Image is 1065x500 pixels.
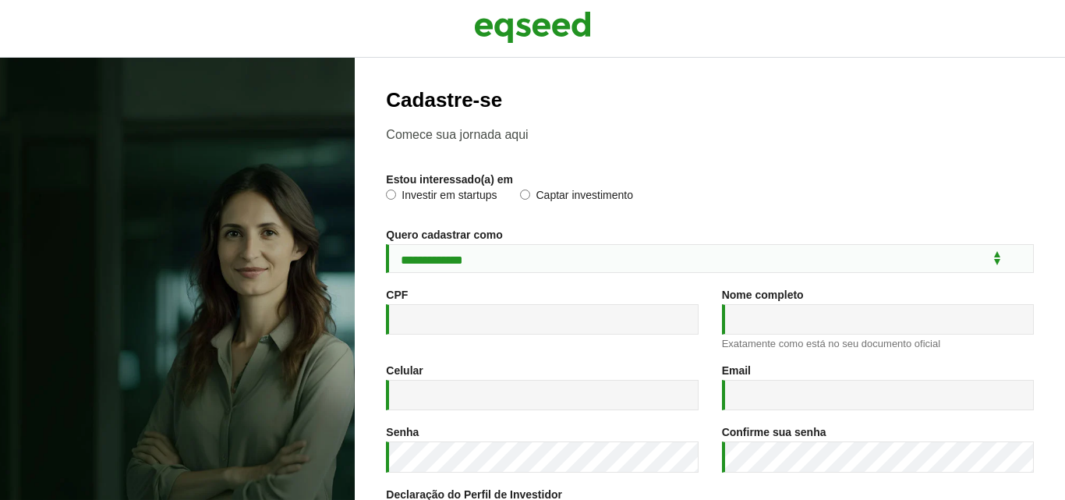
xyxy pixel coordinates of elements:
label: Confirme sua senha [722,427,826,438]
label: Declaração do Perfil de Investidor [386,489,562,500]
label: Email [722,365,751,376]
h2: Cadastre-se [386,89,1034,112]
label: Nome completo [722,289,804,300]
label: Estou interessado(a) em [386,174,513,185]
div: Exatamente como está no seu documento oficial [722,339,1034,349]
p: Comece sua jornada aqui [386,127,1034,142]
label: CPF [386,289,408,300]
label: Senha [386,427,419,438]
label: Celular [386,365,423,376]
input: Captar investimento [520,190,530,200]
input: Investir em startups [386,190,396,200]
label: Captar investimento [520,190,633,205]
img: EqSeed Logo [474,8,591,47]
label: Quero cadastrar como [386,229,502,240]
label: Investir em startups [386,190,497,205]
